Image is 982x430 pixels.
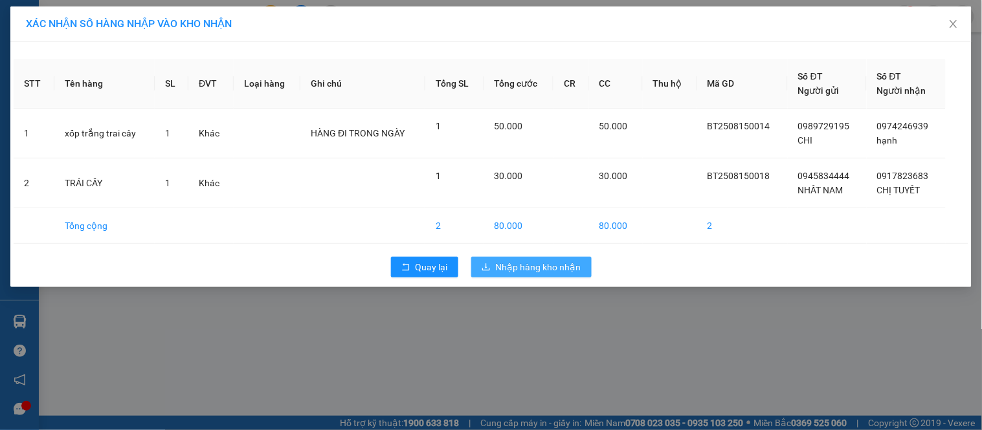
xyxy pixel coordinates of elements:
th: CR [553,59,588,109]
span: 50.000 [495,121,523,131]
span: 0917823683 [877,171,929,181]
th: SL [155,59,188,109]
span: Số ĐT [877,71,902,81]
span: 1 [436,121,441,131]
td: TRÁI CÂY [54,158,155,208]
td: 80.000 [484,208,554,244]
th: Ghi chú [300,59,425,109]
span: 1 [436,171,441,181]
th: CC [589,59,643,109]
th: Tổng SL [425,59,484,109]
span: CHI [798,135,813,145]
td: 2 [425,208,484,244]
th: Thu hộ [643,59,697,109]
span: Nhập hàng kho nhận [496,260,581,274]
td: xốp trắng trai cây [54,109,155,158]
span: 0945834444 [798,171,850,181]
span: 30.000 [495,171,523,181]
th: Tổng cước [484,59,554,109]
td: 1 [14,109,54,158]
span: NHẤT NAM [798,185,843,195]
span: download [482,263,491,273]
span: BT2508150014 [708,121,770,131]
button: Close [935,6,972,43]
span: rollback [401,263,410,273]
span: close [948,19,959,29]
th: Mã GD [697,59,788,109]
td: 2 [697,208,788,244]
span: 0974246939 [877,121,929,131]
span: Người gửi [798,85,840,96]
span: 1 [165,178,170,188]
span: hạnh [877,135,898,145]
th: ĐVT [188,59,234,109]
span: 0989729195 [798,121,850,131]
td: Khác [188,158,234,208]
button: rollbackQuay lại [391,257,458,277]
button: downloadNhập hàng kho nhận [471,257,592,277]
th: Loại hàng [234,59,300,109]
span: Người nhận [877,85,926,96]
span: BT2508150018 [708,171,770,181]
span: 50.000 [599,121,628,131]
th: STT [14,59,54,109]
span: HÀNG ĐI TRONG NGÀY [311,128,405,138]
span: 30.000 [599,171,628,181]
span: Quay lại [416,260,448,274]
td: Khác [188,109,234,158]
th: Tên hàng [54,59,155,109]
td: 80.000 [589,208,643,244]
span: XÁC NHẬN SỐ HÀNG NHẬP VÀO KHO NHẬN [26,17,232,30]
span: CHỊ TUYẾT [877,185,921,195]
span: Số ĐT [798,71,823,81]
td: Tổng cộng [54,208,155,244]
td: 2 [14,158,54,208]
span: 1 [165,128,170,138]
